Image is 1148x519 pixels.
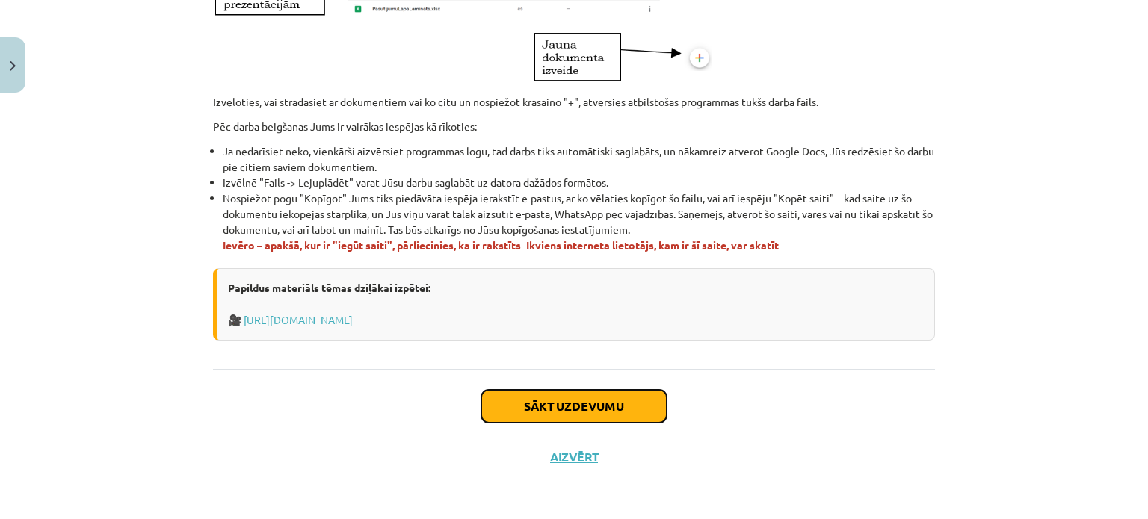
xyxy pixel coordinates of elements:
span: 🎥 [228,314,241,326]
li: Nospiežot pogu "Kopīgot" Jums tiks piedāvāta iespēja ierakstīt e-pastus, ar ko vēlaties kopīgot š... [223,190,935,253]
span: – [521,238,779,252]
span: Ievēro – apakšā, kur ir "iegūt saiti", pārliecinies, ka ir rakstīts [223,238,521,252]
img: icon-close-lesson-0947bae3869378f0d4975bcd49f059093ad1ed9edebbc8119c70593378902aed.svg [10,61,16,71]
strong: Papildus materiāls tēmas dziļākai izpētei: [228,281,430,294]
p: Pēc darba beigšanas Jums ir vairākas iespējas kā rīkoties: [213,119,935,134]
a: [URL][DOMAIN_NAME] [244,313,353,326]
li: Ja nedarīsiet neko, vienkārši aizvērsiet programmas logu, tad darbs tiks automātiski saglabāts, u... [223,143,935,175]
p: Izvēloties, vai strādāsiet ar dokumentiem vai ko citu un nospiežot krāsaino "+", atvērsies atbils... [213,94,935,110]
li: Izvēlnē "Fails -> Lejuplādēt" varat Jūsu darbu saglabāt uz datora dažādos formātos. [223,175,935,190]
button: Sākt uzdevumu [481,390,667,423]
strong: Ikviens interneta lietotājs, kam ir šī saite, var skatīt [526,238,779,252]
button: Aizvērt [546,450,602,464]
